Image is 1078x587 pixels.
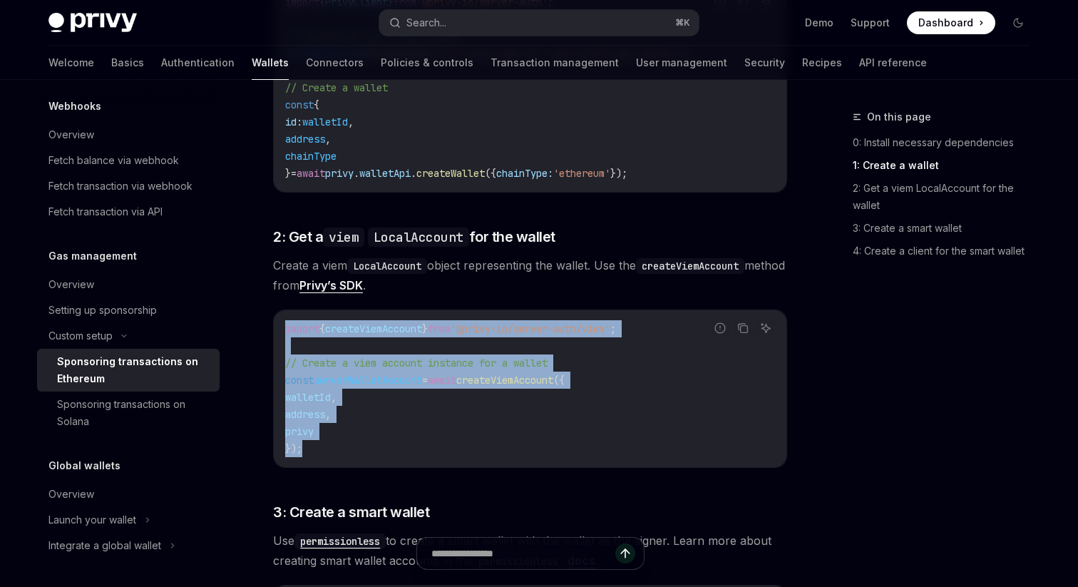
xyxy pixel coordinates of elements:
[636,258,744,274] code: createViemAccount
[314,374,422,387] span: serverWalletAccount
[48,276,94,293] div: Overview
[496,167,553,180] span: chainType:
[853,131,1041,154] a: 0: Install necessary dependencies
[37,122,220,148] a: Overview
[297,167,325,180] span: await
[285,391,331,404] span: walletId
[37,392,220,434] a: Sponsoring transactions on Solana
[411,167,416,180] span: .
[111,46,144,80] a: Basics
[48,327,113,344] div: Custom setup
[285,167,291,180] span: }
[37,507,220,533] button: Launch your wallet
[636,46,727,80] a: User management
[325,167,354,180] span: privy
[273,531,787,571] span: Use to create a smart wallet with the wallet as the signer. Learn more about creating smart walle...
[348,116,354,128] span: ,
[615,543,635,563] button: Send message
[37,533,220,558] button: Integrate a global wallet
[406,14,446,31] div: Search...
[48,178,192,195] div: Fetch transaction via webhook
[294,534,386,549] code: permissionless
[285,81,388,94] span: // Create a wallet
[302,116,348,128] span: walletId
[48,98,101,115] h5: Webhooks
[331,391,337,404] span: ,
[37,173,220,199] a: Fetch transaction via webhook
[161,46,235,80] a: Authentication
[37,148,220,173] a: Fetch balance via webhook
[48,537,161,554] div: Integrate a global wallet
[285,357,548,369] span: // Create a viem account instance for a wallet
[325,408,331,421] span: ,
[711,319,729,337] button: Report incorrect code
[297,116,302,128] span: :
[416,167,485,180] span: createWallet
[252,46,289,80] a: Wallets
[37,199,220,225] a: Fetch transaction via API
[853,240,1041,262] a: 4: Create a client for the smart wallet
[422,322,428,335] span: }
[422,374,428,387] span: =
[319,322,325,335] span: {
[802,46,842,80] a: Recipes
[675,17,690,29] span: ⌘ K
[381,46,473,80] a: Policies & controls
[291,167,297,180] span: =
[867,108,931,126] span: On this page
[37,272,220,297] a: Overview
[485,167,496,180] span: ({
[48,13,137,33] img: dark logo
[273,502,429,522] span: 3: Create a smart wallet
[285,408,325,421] span: address
[299,278,363,293] a: Privy’s SDK
[57,353,211,387] div: Sponsoring transactions on Ethereum
[285,425,314,438] span: privy
[354,167,359,180] span: .
[323,228,364,247] code: viem
[744,46,785,80] a: Security
[48,457,120,474] h5: Global wallets
[37,349,220,392] a: Sponsoring transactions on Ethereum
[853,154,1041,177] a: 1: Create a wallet
[48,302,157,319] div: Setting up sponsorship
[285,442,302,455] span: });
[610,167,627,180] span: });
[48,203,163,220] div: Fetch transaction via API
[285,322,319,335] span: import
[347,258,427,274] code: LocalAccount
[285,133,325,146] span: address
[325,133,331,146] span: ,
[48,511,136,529] div: Launch your wallet
[48,126,94,143] div: Overview
[37,323,220,349] button: Custom setup
[859,46,927,80] a: API reference
[368,228,469,247] code: LocalAccount
[285,116,297,128] span: id
[379,10,699,36] button: Search...⌘K
[918,16,973,30] span: Dashboard
[294,534,386,548] a: permissionless
[734,319,752,337] button: Copy the contents from the code block
[756,319,775,337] button: Ask AI
[907,11,995,34] a: Dashboard
[48,247,137,265] h5: Gas management
[853,177,1041,217] a: 2: Get a viem LocalAccount for the wallet
[610,322,616,335] span: ;
[285,150,337,163] span: chainType
[285,374,314,387] span: const
[553,167,610,180] span: 'ethereum'
[48,152,179,169] div: Fetch balance via webhook
[428,322,451,335] span: from
[325,322,422,335] span: createViemAccount
[314,98,319,111] span: {
[553,374,565,387] span: ({
[359,167,411,180] span: walletApi
[306,46,364,80] a: Connectors
[451,322,610,335] span: '@privy-io/server-auth/viem'
[491,46,619,80] a: Transaction management
[57,396,211,430] div: Sponsoring transactions on Solana
[273,227,555,247] span: 2: Get a for the wallet
[428,374,456,387] span: await
[285,98,314,111] span: const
